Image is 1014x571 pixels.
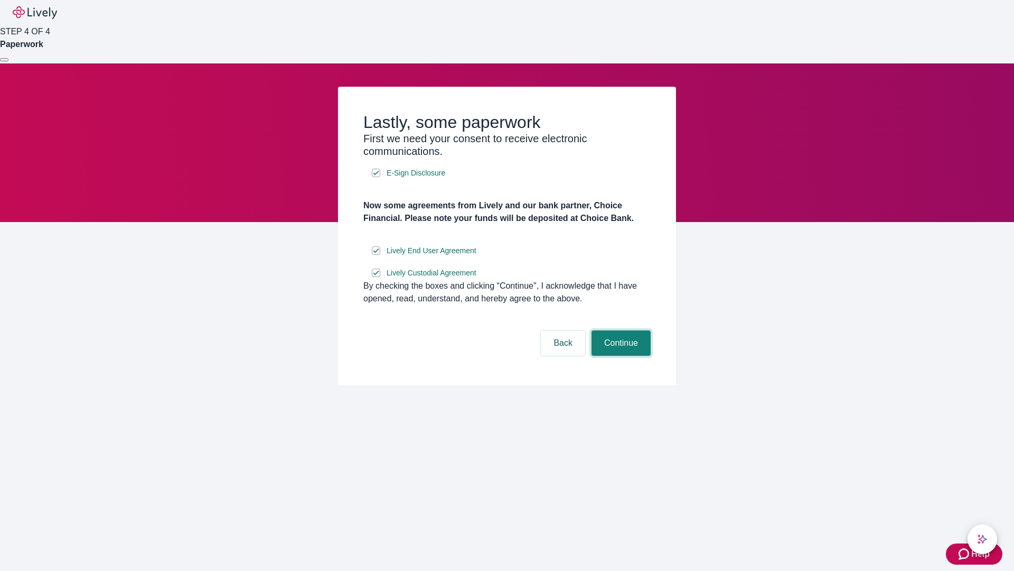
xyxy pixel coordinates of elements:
[363,132,651,158] h3: First we need your consent to receive electronic communications.
[13,6,57,19] img: Lively
[363,199,651,225] h4: Now some agreements from Lively and our bank partner, Choice Financial. Please note your funds wi...
[387,268,476,279] span: Lively Custodial Agreement
[363,112,651,132] h2: Lastly, some paperwork
[384,266,478,280] a: e-sign disclosure document
[387,245,476,256] span: Lively End User Agreement
[977,534,988,545] svg: Lively AI Assistant
[946,544,1002,565] button: Zendesk support iconHelp
[968,524,997,554] button: chat
[384,167,447,180] a: e-sign disclosure document
[363,280,651,305] div: By checking the boxes and clicking “Continue", I acknowledge that I have opened, read, understand...
[541,330,585,356] button: Back
[384,244,478,257] a: e-sign disclosure document
[591,330,651,356] button: Continue
[959,548,971,560] svg: Zendesk support icon
[387,168,445,179] span: E-Sign Disclosure
[971,548,990,560] span: Help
